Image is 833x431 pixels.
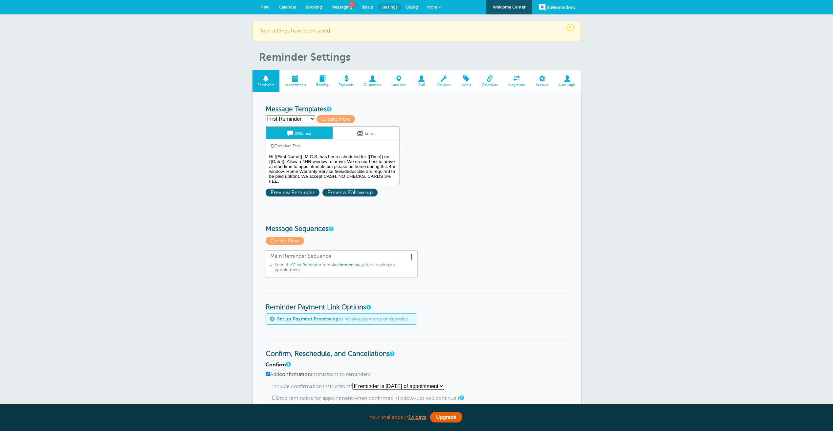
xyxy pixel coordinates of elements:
[266,139,305,152] a: Template Tags
[259,51,581,63] h1: Reminder Settings
[333,127,399,139] a: Email
[317,115,355,123] span: Create New
[503,70,531,92] a: Integrations
[459,396,463,400] a: If you use two or more reminders, and a customer confirms an appointment after the first reminder...
[411,70,432,92] a: Staff
[435,83,452,87] span: Services
[430,412,462,422] a: Upgrade
[266,215,568,233] h3: Message Sequences
[477,70,503,92] a: Calendars
[340,263,363,267] span: immediately
[275,263,413,275] li: Send the template after creating an appointment.
[277,316,339,321] a: Set up Payment Processing
[252,410,581,424] div: Your trial ends in .
[390,352,394,356] a: These settings apply to all templates. (They are not per-template settings). You can change the l...
[554,70,581,92] a: User Login
[272,395,568,401] label: Stop reminders for appointment when confirmed. (Follow-ups will continue.)
[266,153,400,185] textarea: Hi {{First Name}}, M.C.S. has been scheduled for {{Time}} on {{Date}}. Allow a 4HR window to arri...
[362,83,383,87] span: Customers
[329,227,333,231] a: Message Sequences allow you to setup multiple reminder schedules that can use different Message T...
[277,316,408,322] span: to receive payments or deposits!
[266,293,568,312] h3: Reminder Payment Link Options
[311,70,334,92] a: Booking
[272,383,568,390] p: Include confirmation instructions:
[322,189,378,196] span: Preview Follow-up
[406,5,418,10] span: Billing
[266,371,568,378] label: Add instructions to reminders.
[266,127,333,139] a: SMS/Text
[272,396,276,400] input: Stop reminders for appointment when confirmed. (Follow-ups will continue.)
[386,70,411,92] a: Locations
[382,5,398,10] span: Settings
[408,414,426,420] a: 13 days
[279,5,296,10] span: Calendar
[322,190,379,195] a: Preview Follow-up
[378,3,402,11] a: Settings
[279,371,311,377] b: confirmation
[266,250,418,278] a: Main Reminder Sequence Send the"First Reminder"templateimmediatelyafter creating an appointment.
[286,362,290,366] a: A note will be added to SMS reminders that replying "C" will confirm the appointment. For email r...
[427,5,437,10] span: More
[334,70,359,92] a: Payments
[259,28,574,34] p: Your settings have been saved.
[566,24,574,31] span: ×
[266,189,319,196] span: Preview Reminder
[414,83,429,87] span: Staff
[359,70,386,92] a: Customers
[266,105,568,113] h3: Message Templates
[459,83,473,87] span: Labels
[349,1,355,8] span: 1
[337,83,356,87] span: Payments
[266,237,304,245] span: Create New
[534,83,551,87] span: Account
[317,116,358,122] a: Create New
[557,83,578,87] span: User Login
[362,5,373,10] span: Blasts
[432,70,455,92] a: Services
[292,263,323,267] span: "First Reminder"
[455,70,477,92] a: Labels
[306,5,322,10] span: Booking
[260,5,270,10] span: New
[480,83,499,87] span: Calendars
[256,83,276,87] span: Reminders
[283,83,308,87] span: Appointments
[266,372,270,376] input: Addconfirmationinstructions to reminders.
[266,238,306,244] a: Create New
[266,362,568,368] h4: Confirm
[390,83,408,87] span: Locations
[331,5,352,10] span: Messaging
[270,253,413,259] span: Main Reminder Sequence
[266,339,568,358] h3: Confirm, Reschedule, and Cancellations
[506,83,528,87] span: Integrations
[531,70,554,92] a: Account
[327,107,331,111] a: This is the wording for your reminder and follow-up messages. You can create multiple templates i...
[366,305,370,309] a: These settings apply to all templates. Automatically add a payment link to your reminders if an a...
[266,190,322,195] a: Preview Reminder
[279,70,311,92] a: Appointments
[314,83,330,87] span: Booking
